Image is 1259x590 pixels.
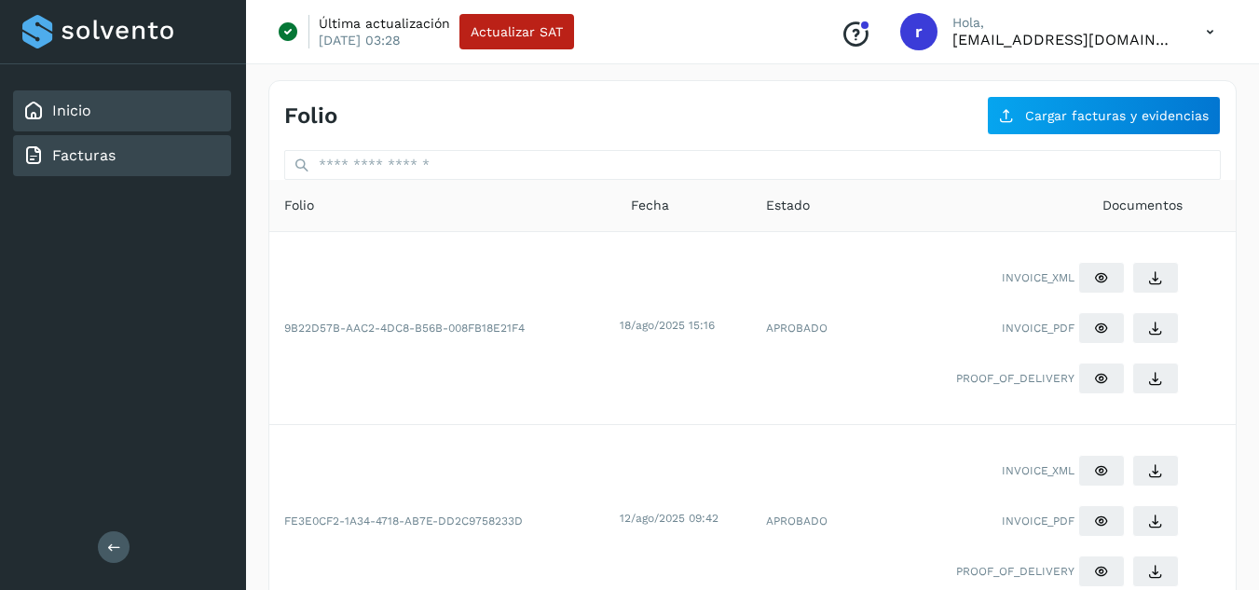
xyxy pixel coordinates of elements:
a: Inicio [52,102,91,119]
div: 12/ago/2025 09:42 [620,510,747,527]
span: Folio [284,196,314,215]
button: Cargar facturas y evidencias [987,96,1221,135]
button: Actualizar SAT [459,14,574,49]
p: [DATE] 03:28 [319,32,401,48]
span: INVOICE_XML [1002,269,1074,286]
p: ricardo_pacheco91@hotmail.com [952,31,1176,48]
span: INVOICE_PDF [1002,320,1074,336]
p: Última actualización [319,15,450,32]
span: Fecha [631,196,669,215]
td: 9B22D57B-AAC2-4DC8-B56B-008FB18E21F4 [269,232,616,425]
span: INVOICE_PDF [1002,513,1074,529]
a: Facturas [52,146,116,164]
p: Hola, [952,15,1176,31]
span: Documentos [1102,196,1183,215]
span: PROOF_OF_DELIVERY [956,370,1074,387]
span: PROOF_OF_DELIVERY [956,563,1074,580]
span: Actualizar SAT [471,25,563,38]
span: Estado [766,196,810,215]
div: Facturas [13,135,231,176]
div: 18/ago/2025 15:16 [620,317,747,334]
td: APROBADO [751,232,871,425]
div: Inicio [13,90,231,131]
span: INVOICE_XML [1002,462,1074,479]
h4: Folio [284,103,337,130]
span: Cargar facturas y evidencias [1025,109,1209,122]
